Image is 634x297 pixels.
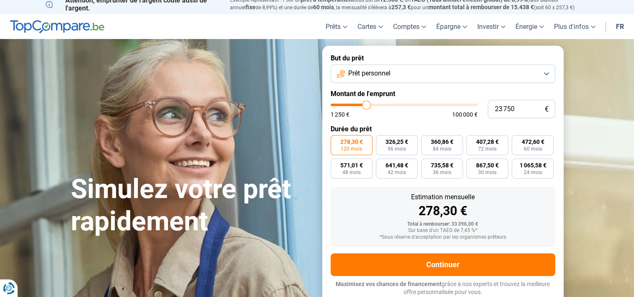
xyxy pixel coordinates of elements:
[331,54,555,62] label: But du prêt
[476,139,499,145] span: 407,28 €
[386,162,408,168] span: 641,48 €
[388,146,406,151] span: 96 mois
[431,139,453,145] span: 360,86 €
[246,4,256,10] span: fixe
[341,146,362,151] span: 120 mois
[476,162,499,168] span: 867,50 €
[313,4,334,10] span: 60 mois
[331,65,555,83] button: Prêt personnel
[331,253,555,276] button: Continuer
[336,281,442,287] span: Maximisez vos chances de financement
[331,90,555,98] label: Montant de l'emprunt
[391,4,411,10] span: 257,3 €
[331,280,555,297] p: grâce à nos experts et trouvez la meilleure offre personnalisée pour vous.
[472,14,510,39] a: Investir
[428,4,534,10] span: montant total à rembourser de 15.438 €
[342,170,361,175] span: 48 mois
[521,139,544,145] span: 472,60 €
[519,162,546,168] span: 1 065,58 €
[549,14,600,39] a: Plus d'infos
[352,14,388,39] a: Cartes
[340,162,363,168] span: 571,01 €
[340,139,363,145] span: 278,30 €
[523,146,542,151] span: 60 mois
[321,14,352,39] a: Prêts
[337,194,549,201] div: Estimation mensuelle
[348,69,391,78] span: Prêt personnel
[337,228,549,234] div: Sur base d'un TAEG de 7,45 %*
[433,146,451,151] span: 84 mois
[337,221,549,227] div: Total à rembourser: 33 396,00 €
[523,170,542,175] span: 24 mois
[611,14,629,39] a: fr
[452,112,478,117] span: 100 000 €
[431,162,453,168] span: 735,58 €
[71,173,312,238] h1: Simulez votre prêt rapidement
[545,106,549,113] span: €
[431,14,472,39] a: Épargne
[10,20,104,34] img: TopCompare
[388,170,406,175] span: 42 mois
[478,170,497,175] span: 30 mois
[510,14,549,39] a: Énergie
[331,112,349,117] span: 1 250 €
[331,125,555,133] label: Durée du prêt
[337,205,549,217] div: 278,30 €
[478,146,497,151] span: 72 mois
[337,234,549,240] div: *Sous réserve d'acceptation par les organismes prêteurs
[433,170,451,175] span: 36 mois
[386,139,408,145] span: 326,25 €
[388,14,431,39] a: Comptes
